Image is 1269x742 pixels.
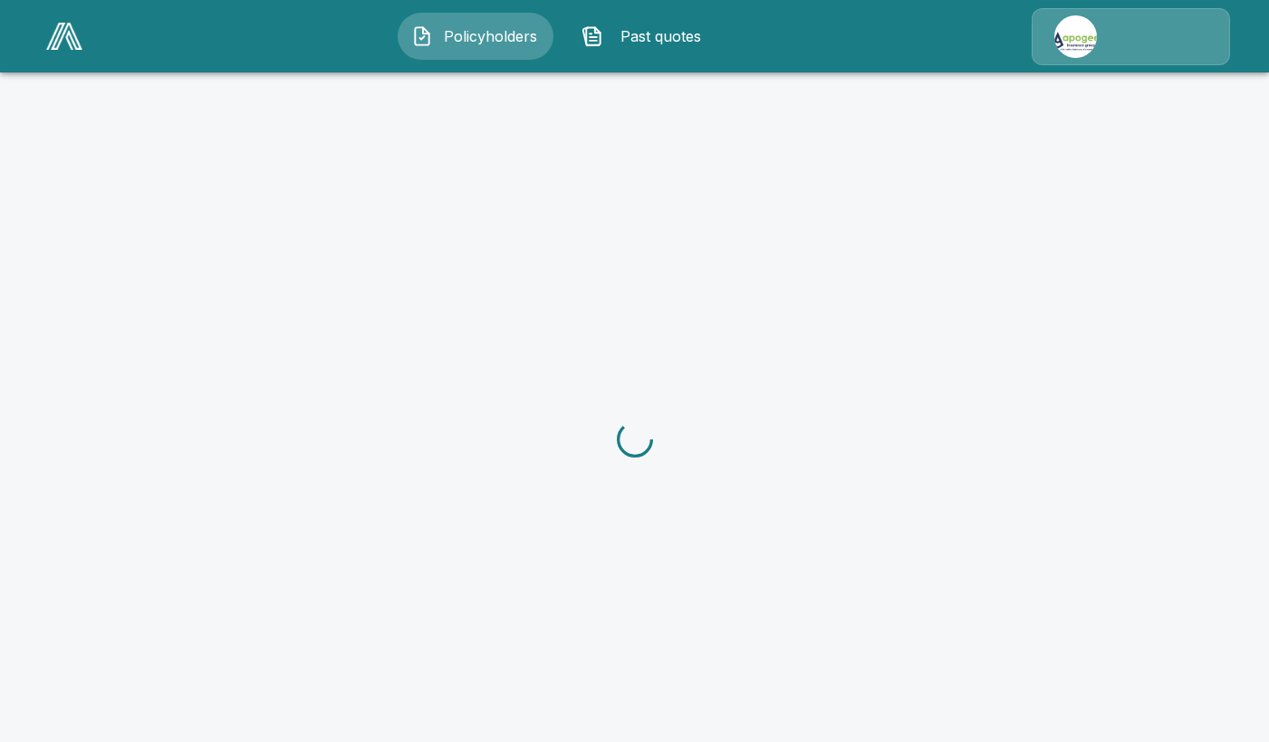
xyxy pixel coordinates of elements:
[440,25,540,47] span: Policyholders
[568,13,724,60] button: Past quotes IconPast quotes
[582,25,603,47] img: Past quotes Icon
[398,13,553,60] button: Policyholders IconPolicyholders
[46,23,82,50] img: AA Logo
[411,25,433,47] img: Policyholders Icon
[610,25,710,47] span: Past quotes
